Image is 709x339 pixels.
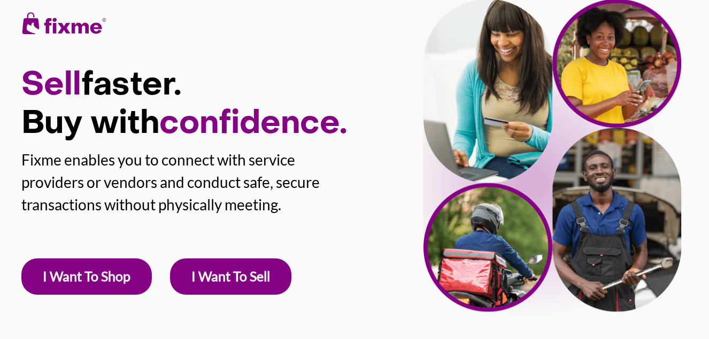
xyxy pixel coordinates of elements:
a: I Want To Sell [170,258,291,295]
span: confidence. [159,109,347,140]
span: Sell [21,70,81,102]
img: fixme-logo.png [21,11,107,35]
a: I Want To Shop [21,258,152,295]
h1: faster. Buy with [21,67,386,144]
p: Fixme enables you to connect with service providers or vendors and conduct safe, secure transacti... [21,148,386,216]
